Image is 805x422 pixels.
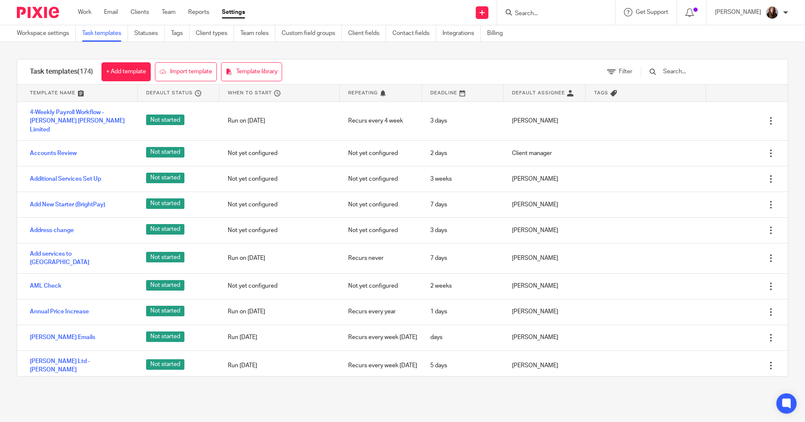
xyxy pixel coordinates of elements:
[219,275,340,296] div: Not yet configured
[146,147,184,158] span: Not started
[340,248,421,269] div: Recurs never
[422,248,504,269] div: 7 days
[504,194,585,215] div: [PERSON_NAME]
[422,168,504,190] div: 3 weeks
[340,301,421,322] div: Recurs every year
[504,110,585,131] div: [PERSON_NAME]
[340,168,421,190] div: Not yet configured
[340,110,421,131] div: Recurs every 4 week
[171,25,189,42] a: Tags
[504,301,585,322] div: [PERSON_NAME]
[155,62,217,81] a: Import template
[219,168,340,190] div: Not yet configured
[512,89,565,96] span: Default assignee
[636,9,668,15] span: Get Support
[340,194,421,215] div: Not yet configured
[348,25,386,42] a: Client fields
[78,8,91,16] a: Work
[392,25,436,42] a: Contact fields
[30,108,129,134] a: 4-Weekly Payroll Workflow - [PERSON_NAME] [PERSON_NAME] Limited
[146,280,184,291] span: Not started
[715,8,761,16] p: [PERSON_NAME]
[240,25,275,42] a: Team roles
[340,327,421,348] div: Recurs every week [DATE]
[348,89,378,96] span: Repeating
[77,68,93,75] span: (174)
[219,220,340,241] div: Not yet configured
[30,282,61,290] a: AML Check
[422,355,504,376] div: 5 days
[340,220,421,241] div: Not yet configured
[422,220,504,241] div: 3 days
[662,67,760,76] input: Search...
[30,307,89,316] a: Annual Price Increase
[30,250,129,267] a: Add services to [GEOGRAPHIC_DATA]
[146,306,184,316] span: Not started
[619,69,632,75] span: Filter
[430,89,457,96] span: Deadline
[422,327,504,348] div: days
[134,25,165,42] a: Statuses
[222,8,245,16] a: Settings
[30,175,101,183] a: Additional Services Set Up
[188,8,209,16] a: Reports
[131,8,149,16] a: Clients
[514,10,590,18] input: Search
[219,194,340,215] div: Not yet configured
[30,149,77,158] a: Accounts Review
[219,110,340,131] div: Run on [DATE]
[340,355,421,376] div: Recurs every week [DATE]
[30,333,95,342] a: [PERSON_NAME] Emails
[504,355,585,376] div: [PERSON_NAME]
[504,327,585,348] div: [PERSON_NAME]
[422,110,504,131] div: 3 days
[196,25,234,42] a: Client types
[146,252,184,262] span: Not started
[221,62,282,81] a: Template library
[146,89,193,96] span: Default status
[146,115,184,125] span: Not started
[228,89,272,96] span: When to start
[504,168,585,190] div: [PERSON_NAME]
[104,8,118,16] a: Email
[442,25,481,42] a: Integrations
[219,248,340,269] div: Run on [DATE]
[17,25,76,42] a: Workspace settings
[504,275,585,296] div: [PERSON_NAME]
[340,143,421,164] div: Not yet configured
[219,355,340,376] div: Run [DATE]
[30,89,75,96] span: Template name
[422,143,504,164] div: 2 days
[504,220,585,241] div: [PERSON_NAME]
[219,143,340,164] div: Not yet configured
[504,143,585,164] div: Client manager
[282,25,342,42] a: Custom field groups
[17,7,59,18] img: Pixie
[146,198,184,209] span: Not started
[146,224,184,235] span: Not started
[82,25,128,42] a: Task templates
[219,301,340,322] div: Run on [DATE]
[146,359,184,370] span: Not started
[30,357,129,374] a: [PERSON_NAME] Ltd - [PERSON_NAME]
[422,194,504,215] div: 7 days
[146,173,184,183] span: Not started
[504,248,585,269] div: [PERSON_NAME]
[162,8,176,16] a: Team
[219,327,340,348] div: Run [DATE]
[422,275,504,296] div: 2 weeks
[765,6,779,19] img: IMG_0011.jpg
[594,89,608,96] span: Tags
[101,62,151,81] a: + Add template
[340,275,421,296] div: Not yet configured
[30,67,93,76] h1: Task templates
[30,200,105,209] a: Add New Starter (BrightPay)
[422,301,504,322] div: 1 days
[30,226,74,235] a: Address change
[146,331,184,342] span: Not started
[487,25,509,42] a: Billing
